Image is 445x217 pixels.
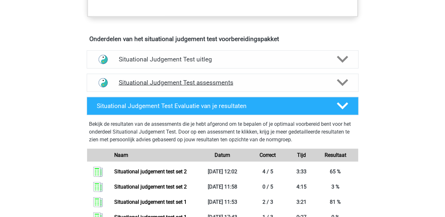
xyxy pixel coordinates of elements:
[114,168,187,175] a: Situational judgement test set 2
[84,97,361,115] a: Situational Judgement Test Evaluatie van je resultaten
[114,199,187,205] a: Situational judgement test set 1
[290,151,313,159] div: Tijd
[245,151,290,159] div: Correct
[95,51,111,68] img: situational judgement test uitleg
[84,74,361,92] a: assessments Situational Judgement Test assessments
[119,79,327,86] h4: Situational Judgement Test assessments
[114,184,187,190] a: Situational judgement test set 2
[200,151,245,159] div: Datum
[119,56,327,63] h4: Situational Judgement Test uitleg
[97,102,327,110] h4: Situational Judgement Test Evaluatie van je resultaten
[313,151,358,159] div: Resultaat
[89,120,356,144] p: Bekijk de resultaten van de assessments die je hebt afgerond om te bepalen of je optimaal voorber...
[90,35,356,43] h4: Onderdelen van het situational judgement test voorbereidingspakket
[84,50,361,69] a: uitleg Situational Judgement Test uitleg
[95,74,111,91] img: situational judgement test assessments
[109,151,200,159] div: Naam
